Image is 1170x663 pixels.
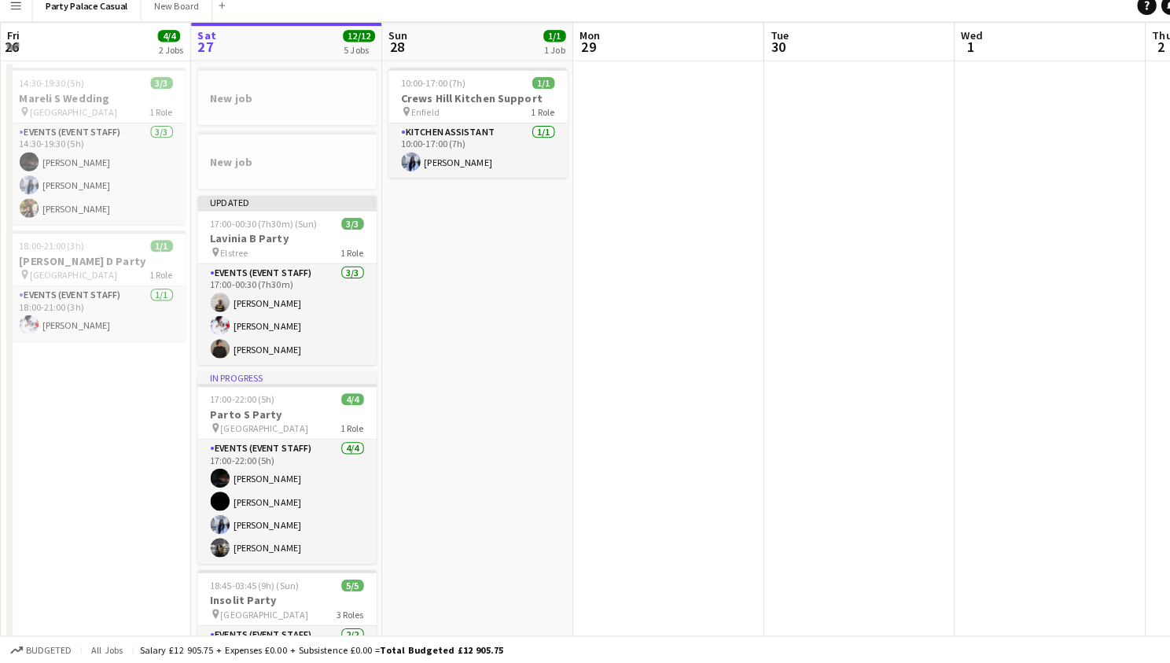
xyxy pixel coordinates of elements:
span: Total Budgeted £12 905.75 [374,644,495,656]
app-job-card: 14:30-19:30 (5h)3/3Mareli S Wedding [GEOGRAPHIC_DATA]1 RoleEvents (Event Staff)3/314:30-19:30 (5h... [7,77,183,231]
span: [GEOGRAPHIC_DATA] [218,610,304,621]
span: 3 Roles [332,610,359,621]
span: 10:00-17:00 (7h) [396,87,459,98]
span: Wed [947,39,967,53]
span: 18:45-03:45 (9h) (Sun) [208,581,295,593]
app-job-card: Updated17:00-00:30 (7h30m) (Sun)3/3Lavinia B Party Elstree1 RoleEvents (Event Staff)3/317:00-00:3... [195,203,371,370]
h3: Insolit Party [195,595,371,609]
app-card-role: Events (Event Staff)1/118:00-21:00 (3h)[PERSON_NAME] [7,293,183,346]
h3: Crews Hill Kitchen Support [383,100,559,114]
app-card-role: Kitchen Assistant1/110:00-17:00 (7h)[PERSON_NAME] [383,132,559,186]
span: Mon [571,39,591,53]
span: 3/3 [337,225,359,237]
span: 4/4 [337,398,359,410]
span: Thu [1135,39,1154,53]
h3: Parto S Party [195,411,371,425]
app-job-card: New job [195,77,371,134]
span: 29 [568,47,591,65]
h3: Lavinia B Party [195,238,371,252]
h3: New job [195,100,371,114]
app-job-card: 18:00-21:00 (3h)1/1[PERSON_NAME] D Party [GEOGRAPHIC_DATA]1 RoleEvents (Event Staff)1/118:00-21:0... [7,238,183,346]
app-card-role: Events (Event Staff)3/317:00-00:30 (7h30m)[PERSON_NAME][PERSON_NAME][PERSON_NAME] [195,271,371,370]
span: 1 [944,47,967,65]
span: 18:00-21:00 (3h) [20,247,83,259]
div: Updated [195,203,371,215]
div: 2 Jobs [156,53,181,65]
app-job-card: New job [195,140,371,197]
span: [GEOGRAPHIC_DATA] [30,275,116,287]
span: 2 [1132,47,1154,65]
span: 17:00-22:00 (5h) [208,398,271,410]
span: 1 Role [524,115,546,127]
span: 17:00-00:30 (7h30m) (Sun) [208,225,313,237]
span: 4/4 [156,40,178,52]
span: Tue [759,39,777,53]
span: 30 [756,47,777,65]
span: 26 [5,47,20,65]
span: All jobs [86,644,124,656]
span: 1 Role [336,253,359,265]
button: Budgeted [8,642,73,659]
span: Sat [195,39,213,53]
div: 1 Job [536,53,557,65]
span: 27 [193,47,213,65]
span: 1 Role [148,275,171,287]
span: Elstree [218,253,245,265]
app-card-role: Events (Event Staff)3/314:30-19:30 (5h)[PERSON_NAME][PERSON_NAME][PERSON_NAME] [7,132,183,231]
h3: [PERSON_NAME] D Party [7,260,183,274]
h3: New job [195,163,371,177]
h3: Mareli S Wedding [7,100,183,114]
div: In progress [195,376,371,389]
span: 1/1 [524,87,546,98]
span: [GEOGRAPHIC_DATA] [218,426,304,438]
div: Salary £12 905.75 + Expenses £0.00 + Subsistence £0.00 = [138,644,495,656]
span: 1 Role [336,426,359,438]
span: Budgeted [25,645,71,656]
div: 5 Jobs [339,53,369,65]
app-job-card: In progress17:00-22:00 (5h)4/4Parto S Party [GEOGRAPHIC_DATA]1 RoleEvents (Event Staff)4/417:00-2... [195,376,371,565]
span: 3/3 [149,87,171,98]
span: 28 [381,47,402,65]
app-job-card: 10:00-17:00 (7h)1/1Crews Hill Kitchen Support Enfield1 RoleKitchen Assistant1/110:00-17:00 (7h)[P... [383,77,559,186]
span: Enfield [406,115,433,127]
button: Party Palace Casual [32,1,139,31]
span: 1 Role [148,115,171,127]
span: [GEOGRAPHIC_DATA] [30,115,116,127]
span: 1/1 [149,247,171,259]
span: Sun [383,39,402,53]
span: Fri [7,39,20,53]
span: 5/5 [337,581,359,593]
span: 1/1 [535,40,557,52]
button: New Board [139,1,209,31]
app-card-role: Events (Event Staff)4/417:00-22:00 (5h)[PERSON_NAME][PERSON_NAME][PERSON_NAME][PERSON_NAME] [195,444,371,565]
span: 14:30-19:30 (5h) [20,87,83,98]
span: 12/12 [338,40,370,52]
